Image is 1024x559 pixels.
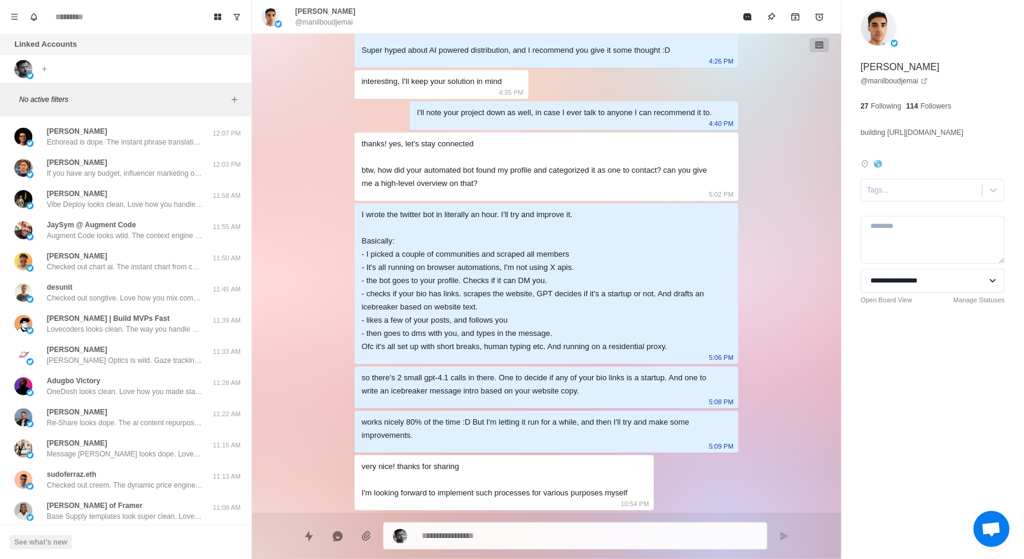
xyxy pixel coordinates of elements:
p: 11:13 AM [212,471,242,482]
p: Checked out creem. The dynamic price engine and instant setup for global payments is actually sup... [47,480,203,491]
button: Pin [759,5,783,29]
img: picture [262,7,281,26]
img: picture [26,452,34,459]
img: picture [14,190,32,208]
p: 11:45 AM [212,284,242,294]
p: [PERSON_NAME] of Framer [47,500,142,511]
button: Add filters [227,92,242,107]
p: No active filters [19,94,227,105]
button: Menu [5,7,24,26]
img: picture [26,72,34,79]
img: picture [14,128,32,146]
div: so there's 2 small gpt-4.1 calls in there. One to decide if any of your bio links is a startup. A... [362,371,712,398]
p: Message [PERSON_NAME] looks dope. Love how it nails those WhatsApp marketing use cases, especiall... [47,449,203,459]
img: picture [26,233,34,241]
p: Base Supply templates look super clean. Love how you kept everything mobile ready and easy for de... [47,511,203,522]
p: [PERSON_NAME] [47,188,107,199]
img: picture [393,529,407,543]
img: picture [861,10,897,46]
img: picture [14,471,32,489]
p: 5:02 PM [709,188,734,201]
p: @manilboudjemai [295,17,353,28]
p: JaySym @ Augment Code [47,220,136,230]
div: thanks! yes, let's stay connected btw, how did your automated bot found my profile and categorize... [362,137,712,190]
div: I'll note your project down as well, in case I ever talk to anyone I can recommend it to. [417,106,712,119]
p: [PERSON_NAME] [861,60,940,74]
img: picture [26,483,34,490]
p: 12:03 PM [212,160,242,170]
p: 5:09 PM [709,440,734,453]
p: OneDosh looks clean. Love how you made stablecoin payments feel super simple for freelancers and ... [47,386,203,397]
img: picture [14,253,32,271]
div: very nice! thanks for sharing I'm looking forward to implement such processes for various purpose... [362,460,627,500]
img: picture [26,171,34,178]
img: picture [26,202,34,209]
p: [PERSON_NAME] [295,6,356,17]
button: Add account [37,62,52,76]
p: Followers [921,101,951,112]
p: 11:50 AM [212,253,242,263]
img: picture [26,140,34,147]
p: 5:08 PM [709,395,734,408]
img: picture [26,514,34,521]
img: picture [14,315,32,333]
p: Lovecoders looks clean. The way you handle updates and support after launch is actually rare. Nic... [47,324,203,335]
img: picture [14,60,32,78]
p: Following [871,101,902,112]
p: 4:26 PM [709,55,734,68]
p: 11:39 AM [212,315,242,326]
button: See what's new [10,535,72,549]
p: 4:40 PM [709,117,734,130]
p: 11:16 AM [212,440,242,450]
button: Board View [208,7,227,26]
p: [PERSON_NAME] Optics is wild. Gaze tracking for web3 auth is next level stuff. Respect. How are y... [47,355,203,366]
p: 12:07 PM [212,128,242,139]
button: Reply with AI [326,524,350,548]
button: Show unread conversations [227,7,247,26]
img: picture [14,159,32,177]
img: picture [14,440,32,458]
div: I wrote the twitter bot in literally an hour. I'll try and improve it. Basically: - I picked a co... [362,208,712,353]
p: 🌎 [874,158,883,169]
p: 5:06 PM [709,351,734,364]
p: Echoread is dope. The instant phrase translations while reading stories is actually super useful ... [47,137,203,148]
p: [PERSON_NAME] [47,344,107,355]
div: works nicely 80% of the time :D But I'm letting it run for a while, and then I'll try and make so... [362,416,712,442]
p: 114 [906,101,918,112]
button: Notifications [24,7,43,26]
p: Vibe Deploy looks clean. Love how you handle all the infra and give free SSL out the box. How are... [47,199,203,210]
p: [PERSON_NAME] [47,251,107,262]
img: picture [26,265,34,272]
button: Send message [772,524,796,548]
img: picture [14,377,32,395]
button: Archive [783,5,807,29]
img: picture [14,221,32,239]
img: picture [14,284,32,302]
p: If you have any budget, influencer marketing on tiktok is working really well. The key is to find... [47,168,203,179]
p: [PERSON_NAME] [47,126,107,137]
p: Re-Share looks dope. The ai content repurposing feature could save so much time for creators. How... [47,417,203,428]
button: Add reminder [807,5,831,29]
img: picture [26,358,34,365]
button: Quick replies [297,524,321,548]
p: 10:54 PM [621,497,649,510]
p: 11:55 AM [212,222,242,232]
p: desunit [47,282,73,293]
p: 27 [861,101,869,112]
p: Adugbo Victory [47,375,100,386]
a: Manage Statuses [953,295,1005,305]
p: Checked out songtive. Love how you mix composing tools with social stuff. The chord finder is act... [47,293,203,303]
button: Mark as read [735,5,759,29]
p: [PERSON_NAME] [47,157,107,168]
p: [PERSON_NAME] | Build MVPs Fast [47,313,170,324]
p: 11:08 AM [212,503,242,513]
p: 11:22 AM [212,409,242,419]
p: [PERSON_NAME] [47,438,107,449]
img: picture [14,408,32,426]
p: 11:33 AM [212,347,242,357]
a: Open Board View [861,295,912,305]
p: 11:28 AM [212,378,242,388]
img: picture [14,346,32,364]
p: building [URL][DOMAIN_NAME] [861,126,963,139]
div: interesting, I'll keep your solution in mind [362,75,502,88]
